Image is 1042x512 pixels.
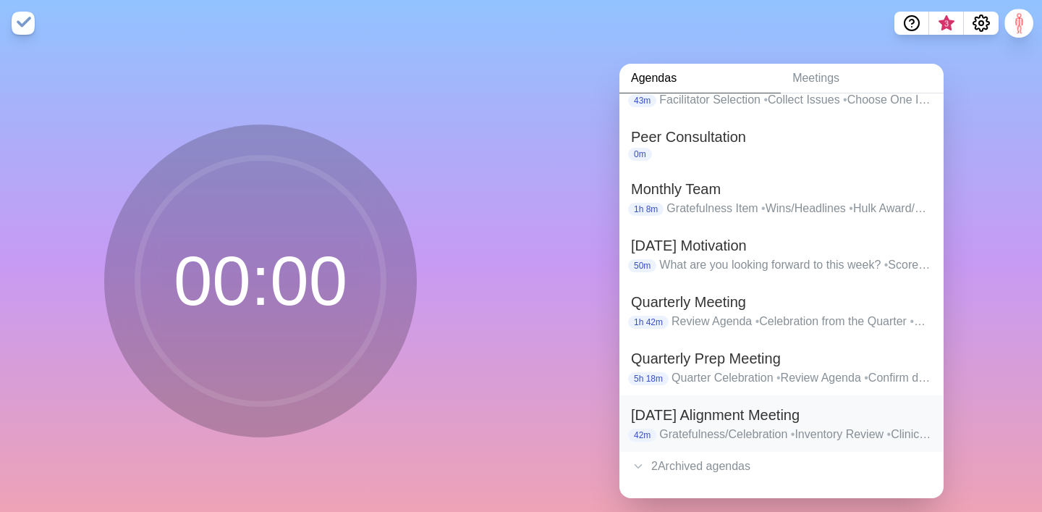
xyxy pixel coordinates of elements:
p: Gratefulness/Celebration Inventory Review Clinic SOTU and Rating NPS review, Revenue Check Manage... [659,426,932,443]
span: • [755,315,760,327]
span: • [843,93,847,106]
span: • [864,372,868,384]
p: 0m [628,148,652,161]
a: Agendas [619,64,781,93]
span: • [910,315,925,327]
p: Gratefulness Item Wins/Headlines Hulk Award/Oh shit 10 min Staff Selection 10 Minute Staff Presen... [666,200,932,217]
div: 2 Archived agenda s [619,452,944,481]
h2: Quarterly Meeting [631,291,932,313]
span: • [776,372,781,384]
p: Facilitator Selection Collect Issues Choose One Issue Elaborate on Chosen Issue Individual Associ... [659,91,932,109]
img: timeblocks logo [12,12,35,35]
span: • [849,202,853,214]
p: 5h 18m [628,372,669,385]
h2: [DATE] Alignment Meeting [631,404,932,426]
a: Meetings [781,64,944,93]
h2: Monthly Team [631,178,932,200]
p: 42m [628,429,656,442]
p: Quarter Celebration Review Agenda Confirm date of next quarterly (and prep) meeting is booked in ... [672,369,932,387]
p: 1h 8m [628,203,664,216]
p: 50m [628,259,656,272]
span: • [791,428,795,440]
p: Review Agenda Celebration from the Quarter Break Lunch and 1 Blog topic from Everyone Discussion ... [672,313,932,330]
h2: Quarterly Prep Meeting [631,348,932,369]
span: 3 [941,18,952,30]
h2: [DATE] Motivation [631,235,932,256]
button: Settings [964,12,999,35]
button: What’s new [929,12,964,35]
span: • [887,428,891,440]
p: What are you looking forward to this week? Score Card Review AR: Unsubmitted, On hold, Rejected R... [659,256,932,274]
p: 43m [628,94,656,107]
span: • [884,259,889,271]
button: Help [894,12,929,35]
div: . [619,481,944,498]
span: • [763,93,768,106]
h2: Peer Consultation [631,126,932,148]
p: 1h 42m [628,316,669,329]
span: • [761,202,766,214]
